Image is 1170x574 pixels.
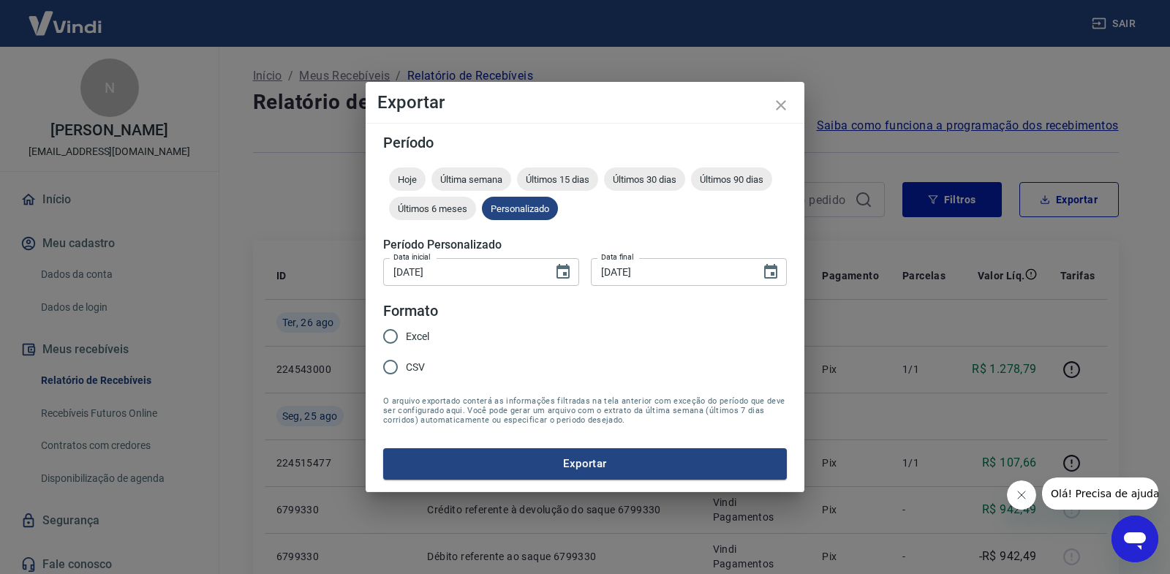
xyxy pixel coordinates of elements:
[1007,480,1036,510] iframe: Fechar mensagem
[377,94,793,111] h4: Exportar
[389,203,476,214] span: Últimos 6 meses
[591,258,750,285] input: DD/MM/YYYY
[756,257,785,287] button: Choose date, selected date is 26 de ago de 2025
[691,174,772,185] span: Últimos 90 dias
[383,301,438,322] legend: Formato
[601,252,634,263] label: Data final
[393,252,431,263] label: Data inicial
[431,167,511,191] div: Última semana
[389,197,476,220] div: Últimos 6 meses
[431,174,511,185] span: Última semana
[9,10,123,22] span: Olá! Precisa de ajuda?
[383,396,787,425] span: O arquivo exportado conterá as informações filtradas na tela anterior com exceção do período que ...
[406,360,425,375] span: CSV
[389,167,426,191] div: Hoje
[389,174,426,185] span: Hoje
[383,448,787,479] button: Exportar
[548,257,578,287] button: Choose date, selected date is 25 de ago de 2025
[383,258,543,285] input: DD/MM/YYYY
[1042,477,1158,510] iframe: Mensagem da empresa
[406,329,429,344] span: Excel
[383,238,787,252] h5: Período Personalizado
[691,167,772,191] div: Últimos 90 dias
[383,135,787,150] h5: Período
[517,167,598,191] div: Últimos 15 dias
[604,167,685,191] div: Últimos 30 dias
[763,88,799,123] button: close
[517,174,598,185] span: Últimos 15 dias
[482,203,558,214] span: Personalizado
[1111,516,1158,562] iframe: Botão para abrir a janela de mensagens
[604,174,685,185] span: Últimos 30 dias
[482,197,558,220] div: Personalizado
